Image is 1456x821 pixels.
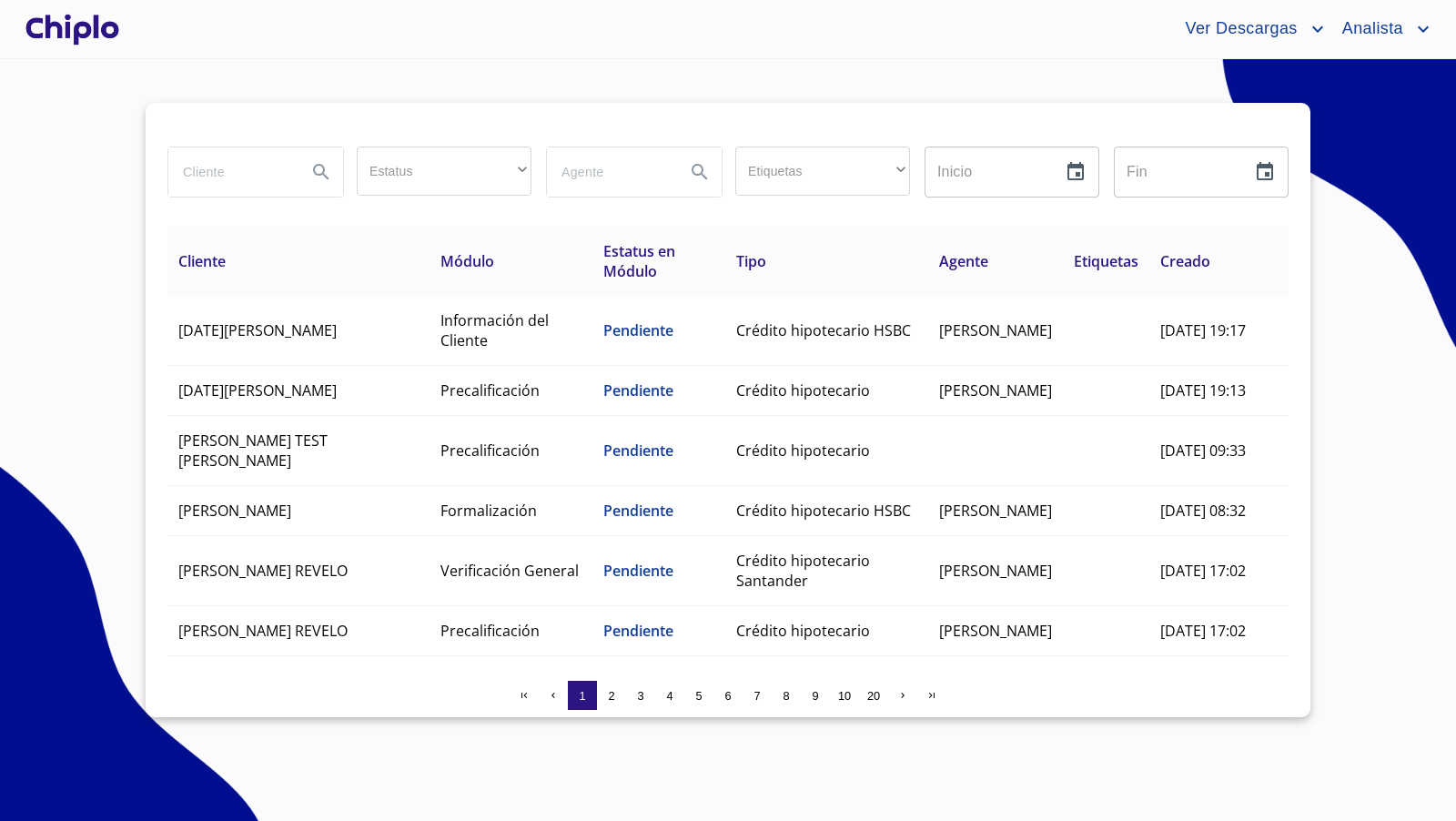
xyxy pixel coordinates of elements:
button: 4 [655,681,684,710]
span: 2 [608,689,614,703]
span: Crédito hipotecario [736,621,870,641]
button: 20 [859,681,888,710]
div: ​ [357,147,531,196]
span: Estatus en Módulo [603,241,675,281]
span: Información del Cliente [440,310,549,350]
span: 1 [579,689,585,703]
span: Pendiente [603,501,673,521]
span: Verificación General [440,561,579,581]
span: [DATE][PERSON_NAME] [178,380,337,400]
button: 2 [597,681,626,710]
span: 4 [666,689,672,703]
span: 5 [695,689,702,703]
span: [DATE] 19:13 [1160,380,1246,400]
span: Formalización [440,501,537,521]
span: Agente [939,251,988,271]
button: account of current user [1171,15,1328,44]
button: 9 [801,681,830,710]
span: Ver Descargas [1171,15,1306,44]
button: Search [678,150,722,194]
span: Creado [1160,251,1210,271]
span: [PERSON_NAME] [939,621,1052,641]
span: [DATE][PERSON_NAME] [178,320,337,340]
span: Precalificación [440,441,540,461]
input: search [547,147,671,197]
span: [DATE] 17:02 [1160,561,1246,581]
button: 7 [743,681,772,710]
button: 1 [568,681,597,710]
span: Módulo [440,251,494,271]
div: ​ [735,147,910,196]
span: [PERSON_NAME] REVELO [178,561,348,581]
span: Crédito hipotecario [736,380,870,400]
span: [PERSON_NAME] [178,501,291,521]
span: Pendiente [603,441,673,461]
span: 7 [753,689,760,703]
button: account of current user [1329,15,1434,44]
span: [PERSON_NAME] TEST [PERSON_NAME] [178,431,328,471]
span: Etiquetas [1074,251,1138,271]
span: 10 [838,689,851,703]
span: [DATE] 09:33 [1160,441,1246,461]
span: Pendiente [603,320,673,340]
span: Crédito hipotecario Santander [736,551,870,591]
span: [PERSON_NAME] [939,320,1052,340]
span: Precalificación [440,621,540,641]
span: [PERSON_NAME] [939,501,1052,521]
button: Search [299,150,343,194]
button: 6 [713,681,743,710]
span: Pendiente [603,621,673,641]
span: Crédito hipotecario HSBC [736,501,911,521]
span: [DATE] 17:02 [1160,621,1246,641]
span: Cliente [178,251,226,271]
span: 3 [637,689,643,703]
button: 10 [830,681,859,710]
span: 8 [783,689,789,703]
button: 3 [626,681,655,710]
span: [PERSON_NAME] [939,561,1052,581]
span: Pendiente [603,561,673,581]
span: Pendiente [603,380,673,400]
span: Crédito hipotecario HSBC [736,320,911,340]
span: [DATE] 19:17 [1160,320,1246,340]
span: [PERSON_NAME] [939,380,1052,400]
span: Crédito hipotecario [736,441,870,461]
span: 9 [812,689,818,703]
span: 6 [724,689,731,703]
input: search [168,147,292,197]
span: Analista [1329,15,1412,44]
span: Tipo [736,251,766,271]
button: 8 [772,681,801,710]
span: [PERSON_NAME] REVELO [178,621,348,641]
span: Precalificación [440,380,540,400]
span: [DATE] 08:32 [1160,501,1246,521]
button: 5 [684,681,713,710]
span: 20 [867,689,880,703]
